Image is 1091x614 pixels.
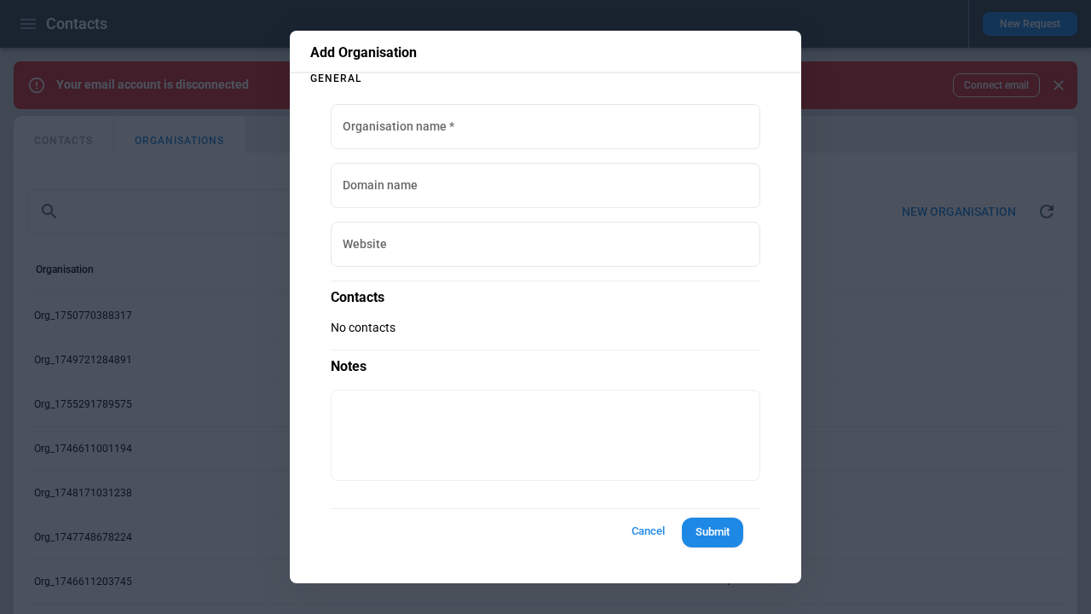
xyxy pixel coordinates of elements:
p: Notes [331,350,760,376]
button: Submit [682,518,743,547]
p: General [310,73,781,84]
p: Contacts [331,281,760,307]
p: No contacts [331,321,760,335]
p: Add Organisation [310,44,781,61]
button: Cancel [621,516,675,547]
